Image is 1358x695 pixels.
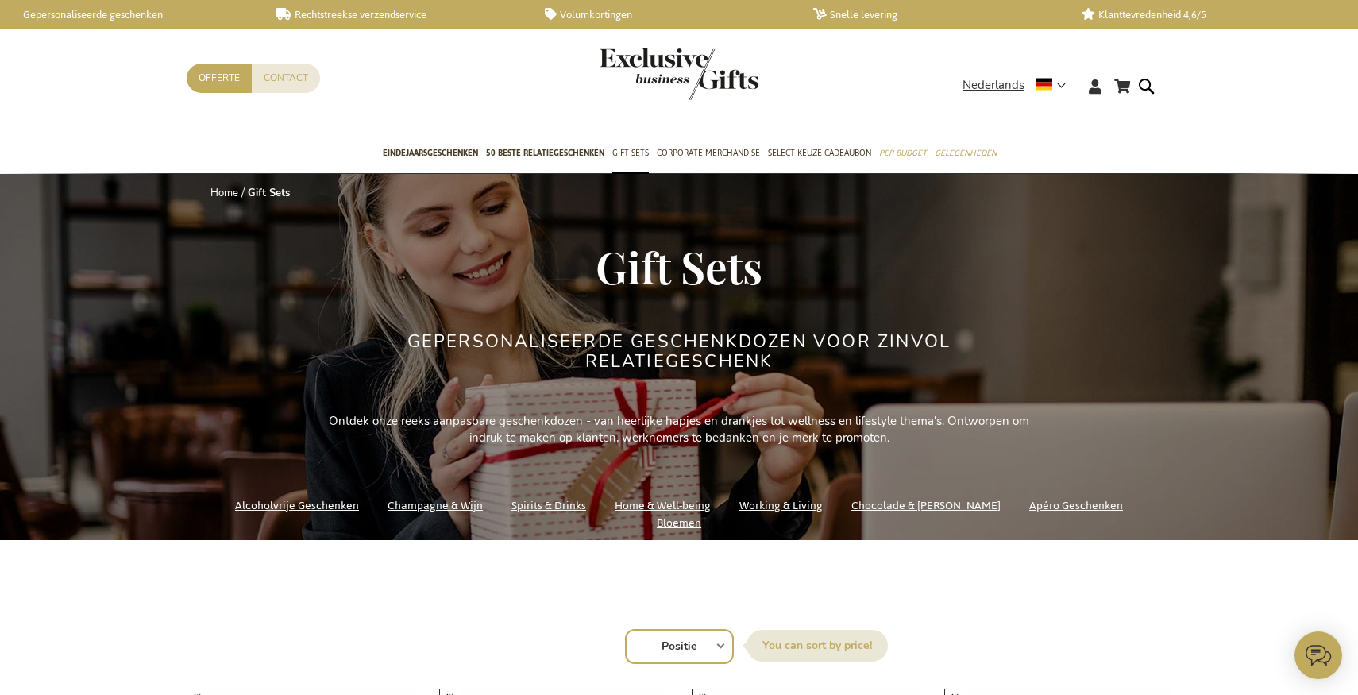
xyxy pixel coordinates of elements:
a: Alcoholvrije Geschenken [235,495,359,516]
a: Offerte [187,64,252,93]
a: Bloemen [657,512,701,534]
iframe: belco-activator-frame [1294,631,1342,679]
a: Apéro Geschenken [1029,495,1123,516]
span: Corporate Merchandise [657,145,760,161]
a: Champagne & Wijn [388,495,483,516]
span: Gelegenheden [935,145,997,161]
a: Working & Living [739,495,823,516]
a: store logo [600,48,679,100]
p: Ontdek onze reeks aanpasbare geschenkdozen - van heerlijke hapjes en drankjes tot wellness en lif... [322,413,1036,447]
a: Volumkortingen [545,8,788,21]
a: Gepersonaliseerde geschenken [8,8,251,21]
span: Nederlands [963,76,1024,95]
a: Snelle levering [813,8,1056,21]
span: Gift Sets [612,145,649,161]
strong: Gift Sets [248,186,290,200]
a: Klanttevredenheid 4,6/5 [1082,8,1325,21]
a: Spirits & Drinks [511,495,586,516]
a: Contact [252,64,320,93]
a: Rechtstreekse verzendservice [276,8,519,21]
span: Select Keuze Cadeaubon [768,145,871,161]
span: Gift Sets [596,237,762,295]
a: Home [210,186,238,200]
label: Sorteer op [747,630,888,662]
span: 50 beste relatiegeschenken [486,145,604,161]
div: Nederlands [963,76,1076,95]
a: Home & Well-being [615,495,711,516]
span: Eindejaarsgeschenken [383,145,478,161]
h2: Gepersonaliseerde geschenkdozen voor zinvol relatiegeschenk [381,332,977,370]
a: Chocolade & [PERSON_NAME] [851,495,1001,516]
span: Per Budget [879,145,927,161]
img: Exclusive Business gifts logo [600,48,758,100]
